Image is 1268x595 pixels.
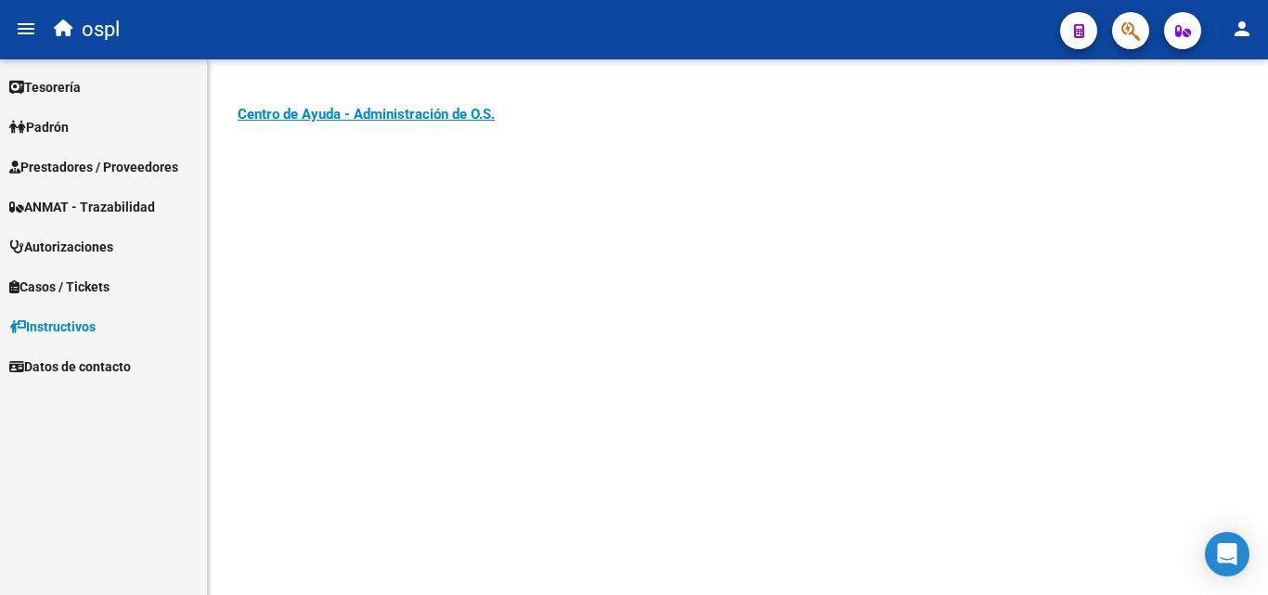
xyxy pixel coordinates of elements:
[9,237,113,257] span: Autorizaciones
[9,356,131,377] span: Datos de contacto
[9,197,155,217] span: ANMAT - Trazabilidad
[9,317,96,337] span: Instructivos
[9,277,110,297] span: Casos / Tickets
[15,18,37,40] mat-icon: menu
[1205,532,1249,576] div: Open Intercom Messenger
[238,106,495,123] a: Centro de Ayuda - Administración de O.S.
[9,157,178,177] span: Prestadores / Proveedores
[1231,18,1253,40] mat-icon: person
[82,9,120,50] span: ospl
[9,77,81,97] span: Tesorería
[9,117,69,137] span: Padrón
